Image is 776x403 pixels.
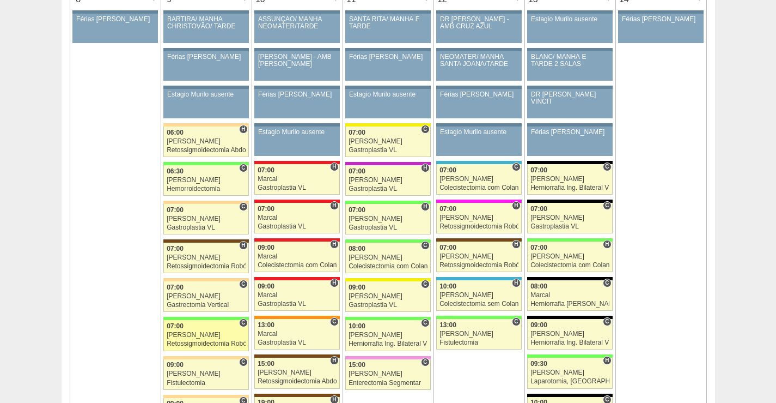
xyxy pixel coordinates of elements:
[330,163,338,171] span: Hospital
[254,242,339,272] a: H 09:00 Marcal Colecistectomia com Colangiografia VL
[531,53,609,68] div: BLANC/ MANHÃ E TARDE 2 SALAS
[167,254,246,261] div: [PERSON_NAME]
[167,370,246,377] div: [PERSON_NAME]
[163,204,248,234] a: C 07:00 [PERSON_NAME] Gastroplastia VL
[72,10,157,14] div: Key: Aviso
[530,176,609,183] div: [PERSON_NAME]
[603,317,611,326] span: Consultório
[167,302,246,309] div: Gastrectomia Vertical
[436,14,521,43] a: DR [PERSON_NAME] - AMB CRUZ AZUL
[527,123,612,127] div: Key: Aviso
[239,318,247,327] span: Consultório
[254,127,339,156] a: Estagio Murilo ausente
[239,164,247,172] span: Consultório
[349,284,365,291] span: 09:00
[349,129,365,136] span: 07:00
[603,201,611,210] span: Consultório
[163,14,248,43] a: BARTIRA/ MANHÃ CHRISTOVÃO/ TARDE
[349,167,365,175] span: 07:00
[436,123,521,127] div: Key: Aviso
[436,238,521,242] div: Key: Santa Joana
[345,278,430,281] div: Key: Santa Rita
[167,340,246,347] div: Retossigmoidectomia Robótica
[530,369,609,376] div: [PERSON_NAME]
[439,166,456,174] span: 07:00
[436,89,521,118] a: Férias [PERSON_NAME]
[527,161,612,164] div: Key: Blanc
[439,300,518,308] div: Colecistectomia sem Colangiografia VL
[345,162,430,165] div: Key: Maria Braido
[330,356,338,365] span: Hospital
[349,263,427,270] div: Colecistectomia com Colangiografia VL
[436,203,521,233] a: H 07:00 [PERSON_NAME] Retossigmoidectomia Robótica
[439,223,518,230] div: Retossigmoidectomia Robótica
[349,177,427,184] div: [PERSON_NAME]
[440,16,518,30] div: DR [PERSON_NAME] - AMB CRUZ AZUL
[163,356,248,359] div: Key: Bartira
[421,202,429,211] span: Hospital
[258,184,337,191] div: Gastroplastia VL
[349,245,365,252] span: 08:00
[349,16,427,30] div: SANTA RITA/ MANHÃ E TARDE
[440,129,518,136] div: Estagio Murilo ausente
[603,279,611,287] span: Consultório
[239,241,247,250] span: Hospital
[254,164,339,195] a: H 07:00 Marcal Gastroplastia VL
[345,359,430,390] a: C 15:00 [PERSON_NAME] Enterectomia Segmentar
[330,317,338,326] span: Consultório
[349,361,365,369] span: 15:00
[436,48,521,51] div: Key: Aviso
[258,129,336,136] div: Estagio Murilo ausente
[527,164,612,195] a: C 07:00 [PERSON_NAME] Herniorrafia Ing. Bilateral VL
[439,184,518,191] div: Colecistectomia com Colangiografia VL
[603,163,611,171] span: Consultório
[530,378,609,385] div: Laparotomia, [GEOGRAPHIC_DATA], Drenagem, Bridas VL
[349,293,427,300] div: [PERSON_NAME]
[436,10,521,14] div: Key: Aviso
[439,282,456,290] span: 10:00
[345,281,430,312] a: C 09:00 [PERSON_NAME] Gastroplastia VL
[163,162,248,165] div: Key: Brasil
[254,200,339,203] div: Key: Assunção
[330,240,338,249] span: Hospital
[436,280,521,311] a: H 10:00 [PERSON_NAME] Colecistectomia sem Colangiografia VL
[439,330,518,338] div: [PERSON_NAME]
[527,354,612,358] div: Key: Brasil
[254,123,339,127] div: Key: Aviso
[163,51,248,81] a: Férias [PERSON_NAME]
[440,91,518,98] div: Férias [PERSON_NAME]
[330,279,338,287] span: Hospital
[349,224,427,231] div: Gastroplastia VL
[167,147,246,154] div: Retossigmoidectomia Abdominal
[72,14,157,43] a: Férias [PERSON_NAME]
[345,14,430,43] a: SANTA RITA/ MANHÃ E TARDE
[349,53,427,61] div: Férias [PERSON_NAME]
[530,184,609,191] div: Herniorrafia Ing. Bilateral VL
[345,317,430,320] div: Key: Brasil
[440,53,518,68] div: NEOMATER/ MANHÃ SANTA JOANA/TARDE
[421,280,429,288] span: Consultório
[258,253,337,260] div: Marcal
[163,320,248,351] a: C 07:00 [PERSON_NAME] Retossigmoidectomia Robótica
[439,205,456,213] span: 07:00
[349,340,427,347] div: Herniorrafia Ing. Bilateral VL
[530,214,609,221] div: [PERSON_NAME]
[349,254,427,261] div: [PERSON_NAME]
[436,161,521,164] div: Key: Neomater
[345,89,430,118] a: Estagio Murilo ausente
[258,262,337,269] div: Colecistectomia com Colangiografia VL
[345,10,430,14] div: Key: Aviso
[349,302,427,309] div: Gastroplastia VL
[163,281,248,312] a: C 07:00 [PERSON_NAME] Gastrectomia Vertical
[167,16,245,30] div: BARTIRA/ MANHÃ CHRISTOVÃO/ TARDE
[527,394,612,397] div: Key: Blanc
[258,330,337,338] div: Marcal
[163,123,248,127] div: Key: Bartira
[527,14,612,43] a: Estagio Murilo ausente
[527,51,612,81] a: BLANC/ MANHÃ E TARDE 2 SALAS
[167,215,246,222] div: [PERSON_NAME]
[530,300,609,308] div: Herniorrafia [PERSON_NAME]
[167,380,246,387] div: Fistulectomia
[603,356,611,365] span: Hospital
[436,319,521,350] a: C 13:00 [PERSON_NAME] Fistulectomia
